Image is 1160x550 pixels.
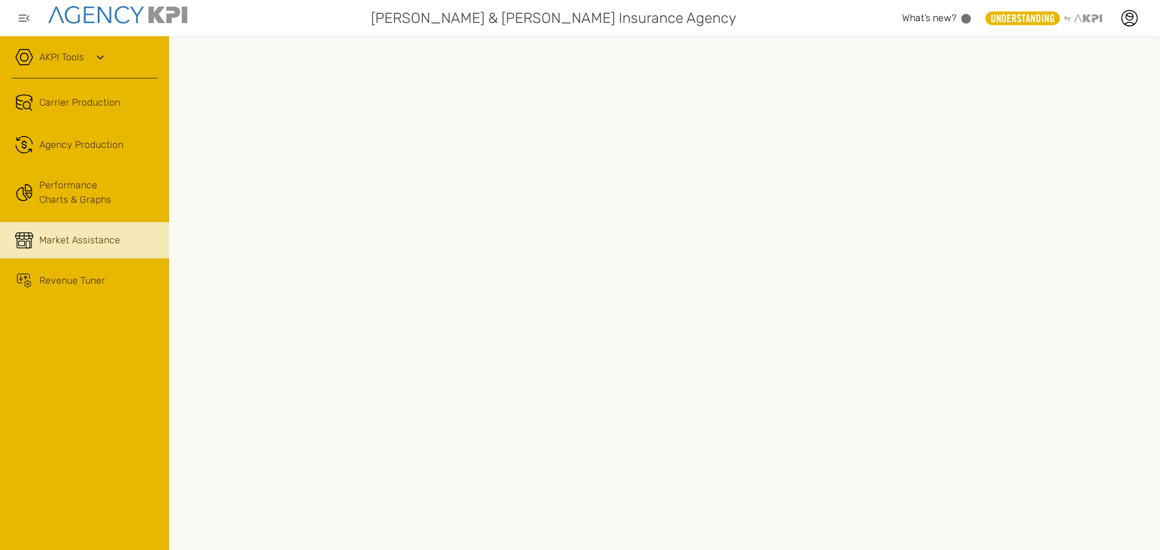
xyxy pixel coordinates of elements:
span: Carrier Production [39,95,120,110]
span: Revenue Tuner [39,273,105,288]
span: What’s new? [902,12,956,24]
a: AKPI Tools [39,50,84,65]
span: Agency Production [39,138,123,152]
span: [PERSON_NAME] & [PERSON_NAME] Insurance Agency [371,7,736,29]
img: agencykpi-logo-550x69-2d9e3fa8.png [48,6,187,24]
span: Market Assistance [39,233,120,248]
